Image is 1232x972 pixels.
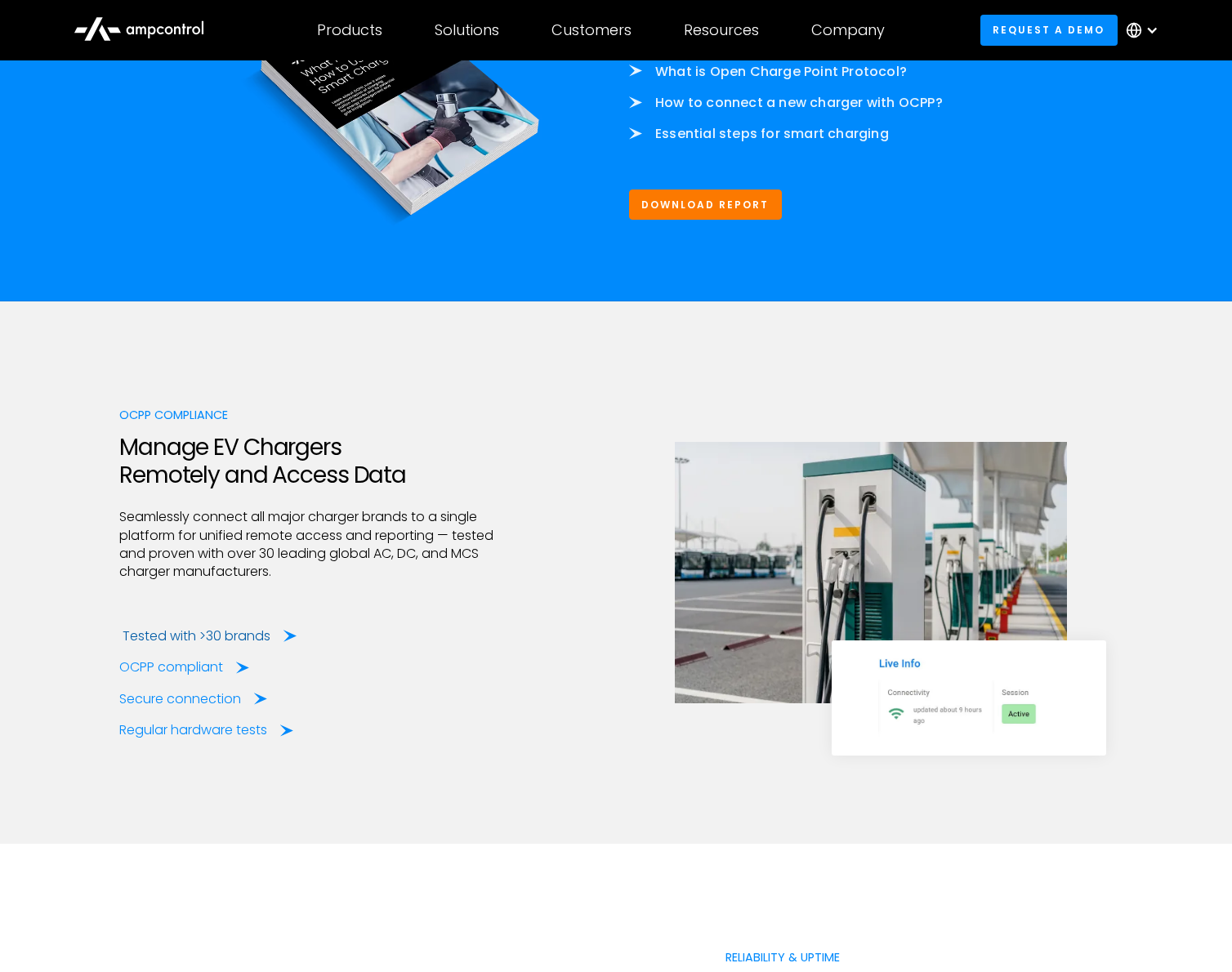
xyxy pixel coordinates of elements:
[435,21,499,39] div: Solutions
[551,21,632,39] div: Customers
[629,94,1047,112] li: How to connect a new charger with OCPP?
[119,721,267,739] div: Regular hardware tests
[119,434,507,488] h2: Manage EV Chargers Remotely and Access Data
[629,125,1047,143] li: Essential steps for smart charging
[629,63,1047,81] li: What is Open Charge Point Protocol?
[725,948,1113,966] div: Reliability & uptime
[119,658,223,676] div: OCPP compliant
[119,658,249,676] a: OCPP compliant
[119,721,293,739] a: Regular hardware tests
[684,21,759,39] div: Resources
[675,442,1067,703] img: Connecting EV Chargers with Ampcontrol OCPP server
[317,21,382,39] div: Products
[811,21,885,39] div: Company
[119,690,267,708] a: Secure connection
[119,690,241,708] div: Secure connection
[119,406,507,424] div: OCPP compliance
[845,653,1093,742] img: Charger Online Status with OCPP and session info
[119,508,507,582] p: Seamlessly connect all major charger brands to a single platform for unified remote access and re...
[123,627,297,645] a: Tested with >30 brands
[629,189,782,220] a: Download Report
[980,15,1118,45] a: Request a demo
[123,627,270,645] div: Tested with >30 brands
